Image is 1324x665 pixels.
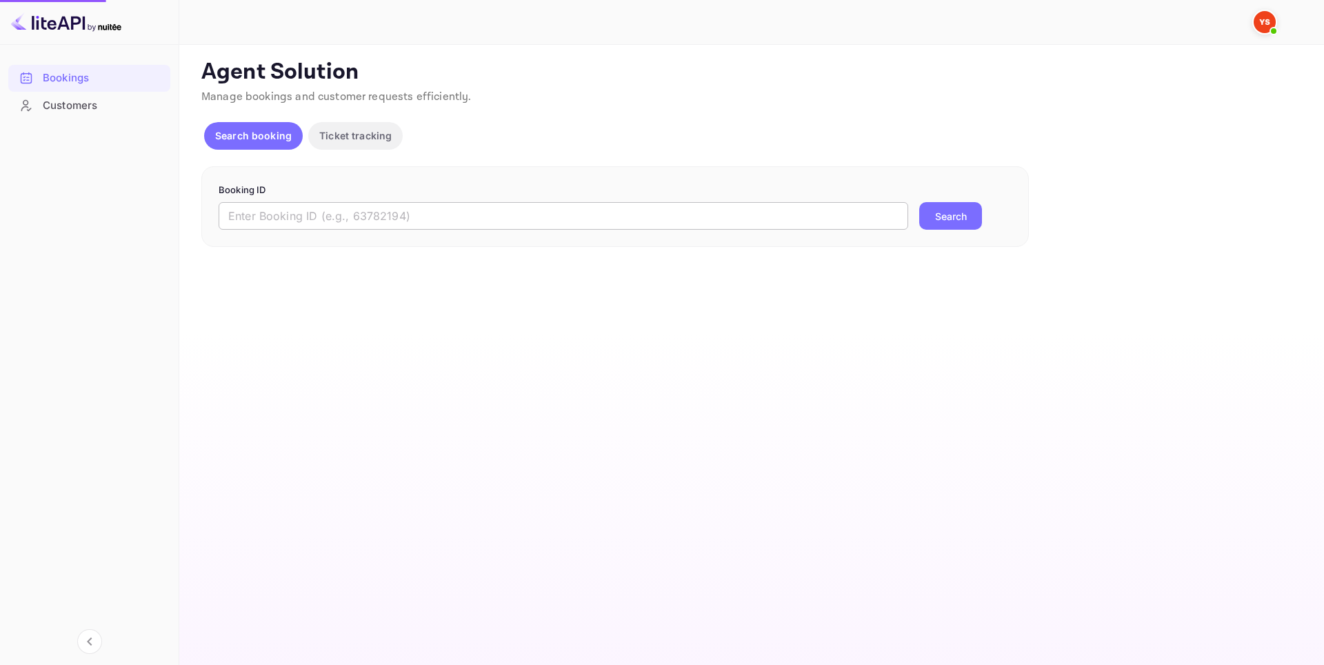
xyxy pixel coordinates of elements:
div: Customers [43,98,163,114]
div: Bookings [43,70,163,86]
a: Customers [8,92,170,118]
p: Agent Solution [201,59,1299,86]
div: Bookings [8,65,170,92]
img: Yandex Support [1254,11,1276,33]
button: Search [919,202,982,230]
span: Manage bookings and customer requests efficiently. [201,90,472,104]
p: Booking ID [219,183,1012,197]
p: Ticket tracking [319,128,392,143]
p: Search booking [215,128,292,143]
input: Enter Booking ID (e.g., 63782194) [219,202,908,230]
button: Collapse navigation [77,629,102,654]
img: LiteAPI logo [11,11,121,33]
a: Bookings [8,65,170,90]
div: Customers [8,92,170,119]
